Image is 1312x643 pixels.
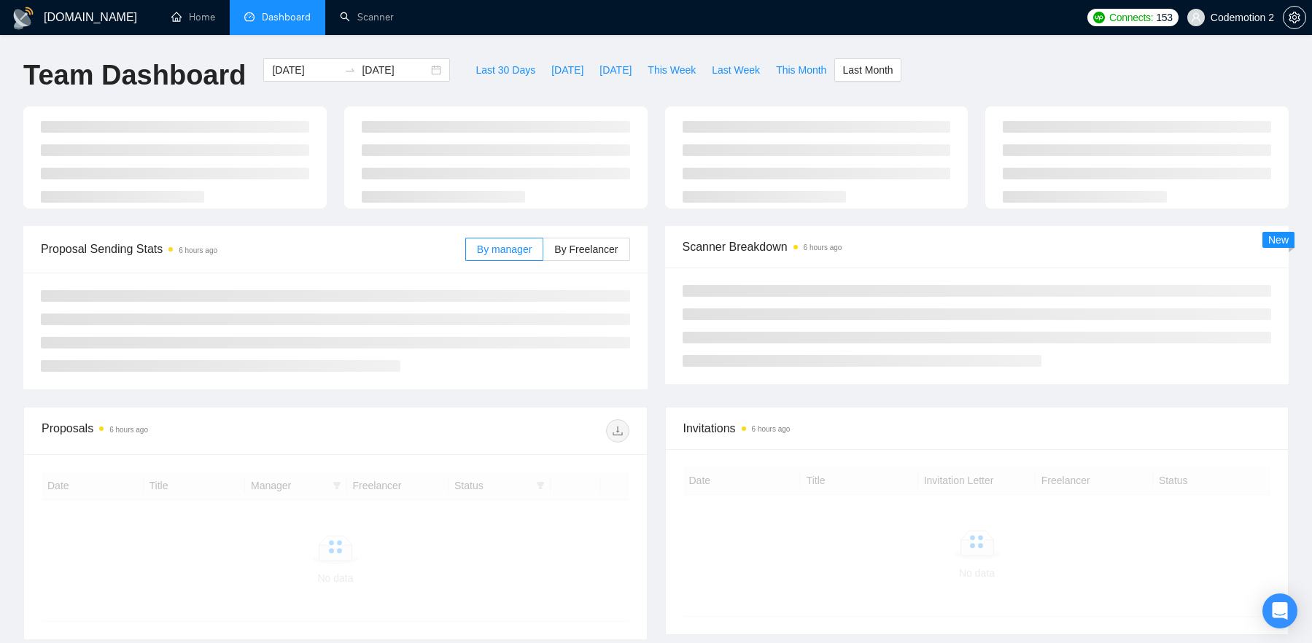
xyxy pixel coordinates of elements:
[475,62,535,78] span: Last 30 Days
[340,11,394,23] a: searchScanner
[591,58,640,82] button: [DATE]
[467,58,543,82] button: Last 30 Days
[640,58,704,82] button: This Week
[599,62,632,78] span: [DATE]
[42,419,335,443] div: Proposals
[109,426,148,434] time: 6 hours ago
[23,58,246,93] h1: Team Dashboard
[1191,12,1201,23] span: user
[262,11,311,23] span: Dashboard
[543,58,591,82] button: [DATE]
[1109,9,1153,26] span: Connects:
[648,62,696,78] span: This Week
[477,243,532,255] span: By manager
[683,419,1271,437] span: Invitations
[554,243,618,255] span: By Freelancer
[804,243,842,252] time: 6 hours ago
[272,62,338,78] input: Start date
[41,240,465,258] span: Proposal Sending Stats
[179,246,217,254] time: 6 hours ago
[712,62,760,78] span: Last Week
[344,64,356,76] span: to
[1093,12,1105,23] img: upwork-logo.png
[12,7,35,30] img: logo
[1156,9,1172,26] span: 153
[1284,12,1305,23] span: setting
[171,11,215,23] a: homeHome
[834,58,901,82] button: Last Month
[1262,593,1297,628] div: Open Intercom Messenger
[1283,12,1306,23] a: setting
[776,62,826,78] span: This Month
[1268,234,1289,246] span: New
[362,62,428,78] input: End date
[244,12,255,22] span: dashboard
[842,62,893,78] span: Last Month
[551,62,583,78] span: [DATE]
[768,58,834,82] button: This Month
[683,238,1272,256] span: Scanner Breakdown
[752,425,791,433] time: 6 hours ago
[704,58,768,82] button: Last Week
[1283,6,1306,29] button: setting
[344,64,356,76] span: swap-right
